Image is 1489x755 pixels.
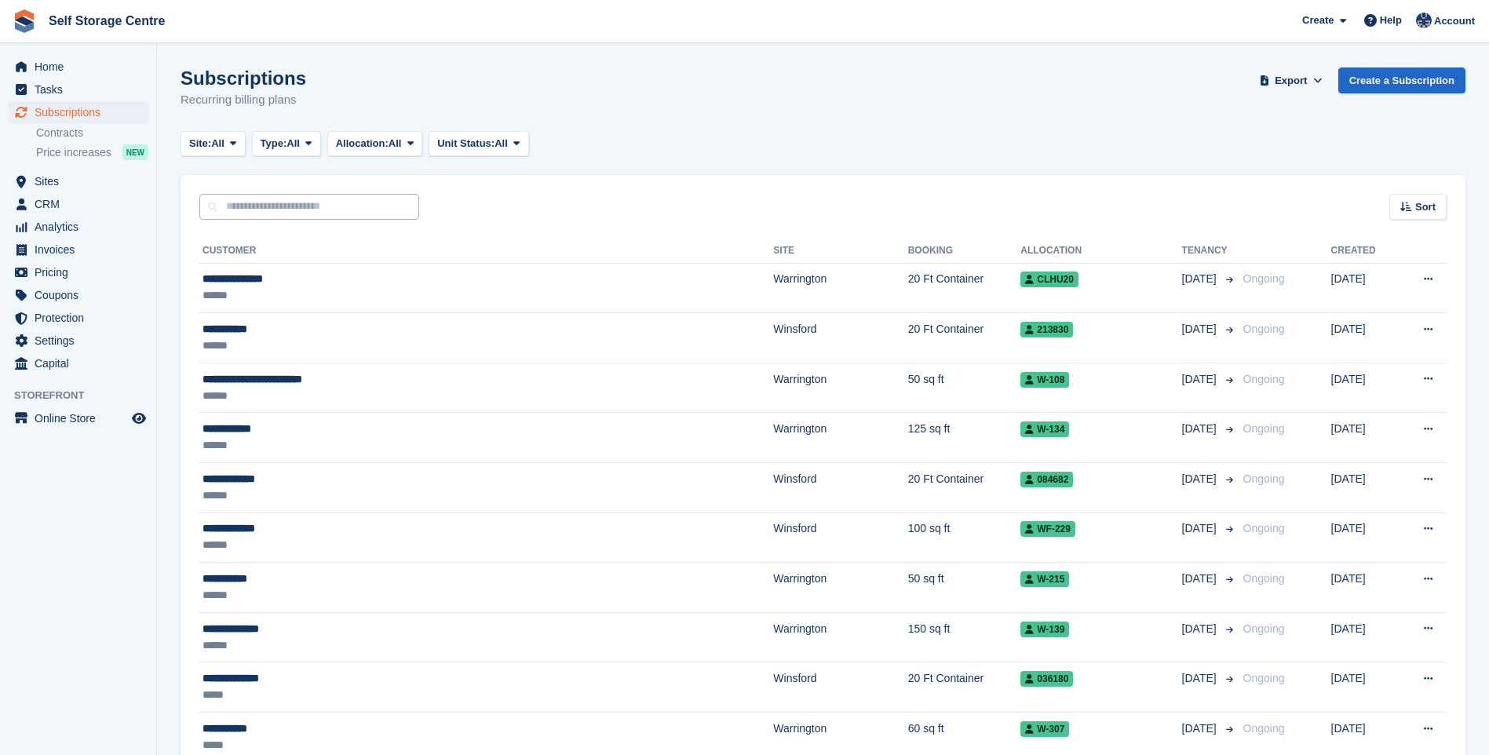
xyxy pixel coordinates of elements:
span: [DATE] [1182,670,1220,687]
a: Preview store [130,409,148,428]
td: 125 sq ft [908,413,1021,463]
a: menu [8,170,148,192]
span: Protection [35,307,129,329]
span: [DATE] [1182,371,1220,388]
span: [DATE] [1182,421,1220,437]
td: [DATE] [1331,512,1398,563]
span: [DATE] [1182,720,1220,737]
span: Ongoing [1243,472,1285,485]
span: W-215 [1020,571,1069,587]
td: [DATE] [1331,263,1398,313]
button: Type: All [252,131,321,157]
a: menu [8,101,148,123]
span: Subscriptions [35,101,129,123]
p: Recurring billing plans [181,91,306,109]
a: Create a Subscription [1338,67,1465,93]
button: Site: All [181,131,246,157]
span: Ongoing [1243,622,1285,635]
a: menu [8,239,148,261]
span: Ongoing [1243,323,1285,335]
td: [DATE] [1331,662,1398,713]
span: Site: [189,136,211,151]
span: Online Store [35,407,129,429]
td: 50 sq ft [908,563,1021,613]
button: Allocation: All [327,131,423,157]
td: 20 Ft Container [908,263,1021,313]
span: All [389,136,402,151]
span: 213830 [1020,322,1073,337]
img: Clair Cole [1416,13,1432,28]
td: 100 sq ft [908,512,1021,563]
a: menu [8,352,148,374]
td: Warrington [773,363,907,413]
a: menu [8,407,148,429]
span: Invoices [35,239,129,261]
span: Ongoing [1243,422,1285,435]
td: 50 sq ft [908,363,1021,413]
span: Analytics [35,216,129,238]
span: CLHU20 [1020,272,1078,287]
span: W-307 [1020,721,1069,737]
td: Warrington [773,263,907,313]
span: W-108 [1020,372,1069,388]
td: Winsford [773,463,907,513]
td: Warrington [773,612,907,662]
h1: Subscriptions [181,67,306,89]
button: Export [1257,67,1326,93]
span: [DATE] [1182,520,1220,537]
td: Winsford [773,512,907,563]
td: Warrington [773,413,907,463]
a: menu [8,307,148,329]
a: menu [8,284,148,306]
a: menu [8,261,148,283]
td: Winsford [773,662,907,713]
td: 20 Ft Container [908,463,1021,513]
th: Created [1331,239,1398,264]
a: menu [8,193,148,215]
a: menu [8,78,148,100]
a: menu [8,330,148,352]
th: Allocation [1020,239,1181,264]
span: Create [1302,13,1334,28]
span: Ongoing [1243,272,1285,285]
td: 20 Ft Container [908,662,1021,713]
span: CRM [35,193,129,215]
span: Tasks [35,78,129,100]
span: Account [1434,13,1475,29]
span: All [211,136,224,151]
span: Sort [1415,199,1436,215]
td: [DATE] [1331,413,1398,463]
a: menu [8,216,148,238]
span: Allocation: [336,136,389,151]
span: W-139 [1020,622,1069,637]
span: Storefront [14,388,156,403]
td: [DATE] [1331,612,1398,662]
span: [DATE] [1182,321,1220,337]
a: Self Storage Centre [42,8,171,34]
td: Warrington [773,563,907,613]
span: Ongoing [1243,722,1285,735]
span: Type: [261,136,287,151]
span: 084682 [1020,472,1073,487]
span: [DATE] [1182,471,1220,487]
td: [DATE] [1331,313,1398,363]
th: Site [773,239,907,264]
td: [DATE] [1331,363,1398,413]
span: Ongoing [1243,572,1285,585]
span: Price increases [36,145,111,160]
td: 150 sq ft [908,612,1021,662]
span: W-134 [1020,421,1069,437]
span: All [286,136,300,151]
span: Pricing [35,261,129,283]
span: Coupons [35,284,129,306]
a: menu [8,56,148,78]
span: Ongoing [1243,672,1285,684]
th: Customer [199,239,773,264]
span: All [495,136,508,151]
button: Unit Status: All [429,131,528,157]
td: [DATE] [1331,463,1398,513]
span: WF-229 [1020,521,1075,537]
div: NEW [122,144,148,160]
span: [DATE] [1182,271,1220,287]
td: Winsford [773,313,907,363]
